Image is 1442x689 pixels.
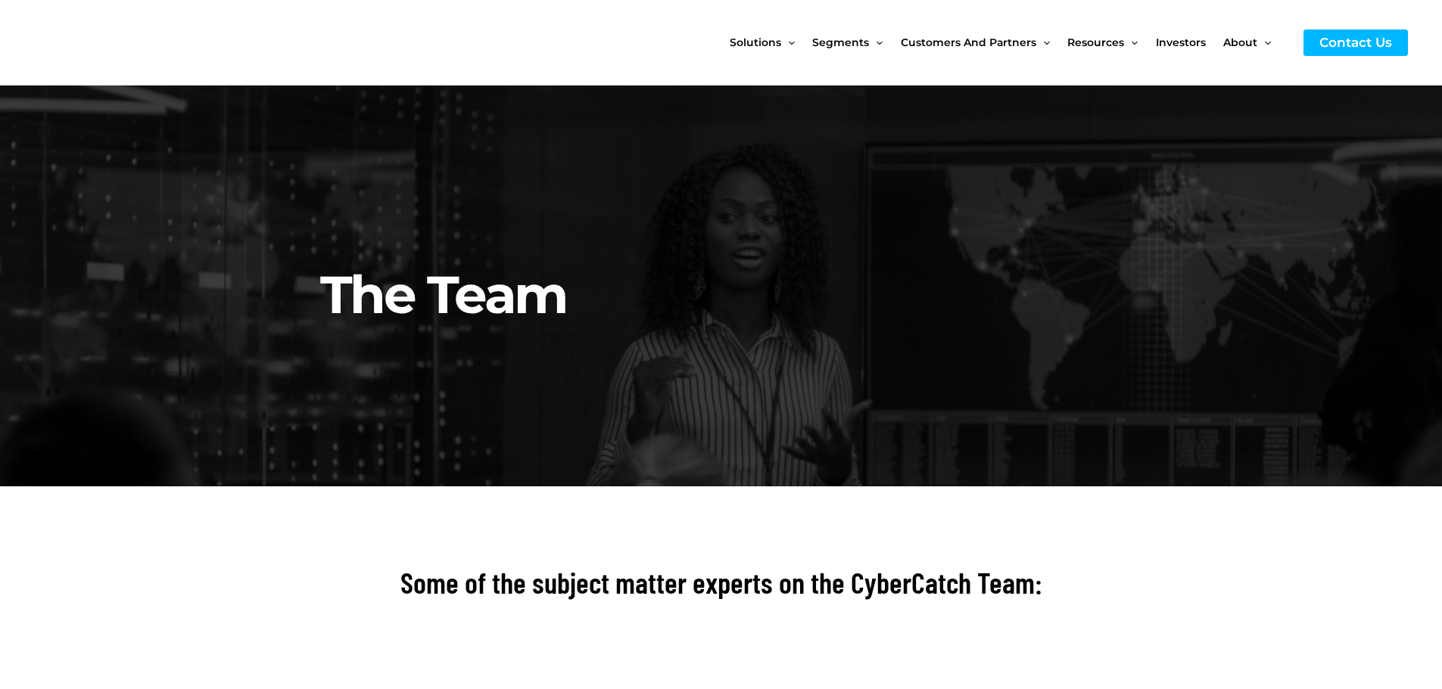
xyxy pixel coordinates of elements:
[1156,11,1206,74] span: Investors
[730,11,781,74] span: Solutions
[1223,11,1257,74] span: About
[901,11,1036,74] span: Customers and Partners
[730,11,1288,74] nav: Site Navigation: New Main Menu
[297,563,1145,602] h2: Some of the subject matter experts on the CyberCatch Team:
[1257,11,1271,74] span: Menu Toggle
[1036,11,1050,74] span: Menu Toggle
[26,11,208,74] img: CyberCatch
[1303,29,1408,56] a: Contact Us
[1067,11,1124,74] span: Resources
[812,11,869,74] span: Segments
[781,11,795,74] span: Menu Toggle
[1124,11,1138,74] span: Menu Toggle
[1156,11,1223,74] a: Investors
[320,126,1134,329] h2: The Team
[869,11,883,74] span: Menu Toggle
